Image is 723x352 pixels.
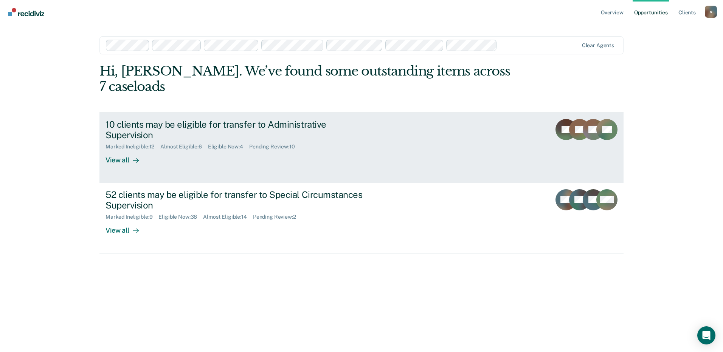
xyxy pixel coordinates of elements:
div: Almost Eligible : 6 [160,144,208,150]
div: 52 clients may be eligible for transfer to Special Circumstances Supervision [106,189,371,211]
div: Open Intercom Messenger [697,326,715,344]
div: 10 clients may be eligible for transfer to Administrative Supervision [106,119,371,141]
div: Hi, [PERSON_NAME]. We’ve found some outstanding items across 7 caseloads [99,63,519,94]
div: View all [106,220,148,235]
div: Pending Review : 2 [253,214,302,220]
div: Eligible Now : 38 [158,214,203,220]
div: Eligible Now : 4 [208,144,249,150]
a: 52 clients may be eligible for transfer to Special Circumstances SupervisionMarked Ineligible:9El... [99,183,624,253]
div: Clear agents [582,42,614,49]
img: Recidiviz [8,8,44,16]
div: View all [106,150,148,165]
div: a [705,6,717,18]
div: Almost Eligible : 14 [203,214,253,220]
div: Marked Ineligible : 9 [106,214,158,220]
div: Pending Review : 10 [249,144,301,150]
a: 10 clients may be eligible for transfer to Administrative SupervisionMarked Ineligible:12Almost E... [99,113,624,183]
button: Profile dropdown button [705,6,717,18]
div: Marked Ineligible : 12 [106,144,160,150]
